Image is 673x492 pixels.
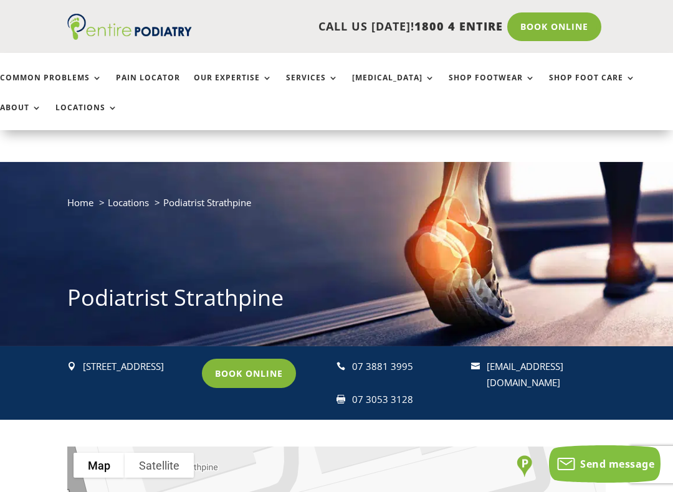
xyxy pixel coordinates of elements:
[192,19,503,35] p: CALL US [DATE]!
[352,392,463,408] div: 07 3053 3128
[471,362,480,371] span: 
[580,457,654,471] span: Send message
[352,359,463,375] div: 07 3881 3995
[125,453,194,478] button: Show satellite imagery
[202,359,296,387] a: Book Online
[67,30,192,42] a: Entire Podiatry
[67,282,606,319] h1: Podiatrist Strathpine
[549,73,636,100] a: Shop Foot Care
[67,196,93,209] a: Home
[116,73,180,100] a: Pain Locator
[74,453,125,478] button: Show street map
[336,395,345,404] span: 
[67,14,192,40] img: logo (1)
[449,73,535,100] a: Shop Footwear
[194,73,272,100] a: Our Expertise
[83,359,194,375] p: [STREET_ADDRESS]
[67,194,606,220] nav: breadcrumb
[67,362,76,371] span: 
[286,73,338,100] a: Services
[414,19,503,34] span: 1800 4 ENTIRE
[108,196,149,209] a: Locations
[512,450,537,482] div: Parking
[549,445,661,483] button: Send message
[507,12,601,41] a: Book Online
[487,360,563,389] a: [EMAIL_ADDRESS][DOMAIN_NAME]
[163,196,251,209] span: Podiatrist Strathpine
[336,362,345,371] span: 
[55,103,118,130] a: Locations
[352,73,435,100] a: [MEDICAL_DATA]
